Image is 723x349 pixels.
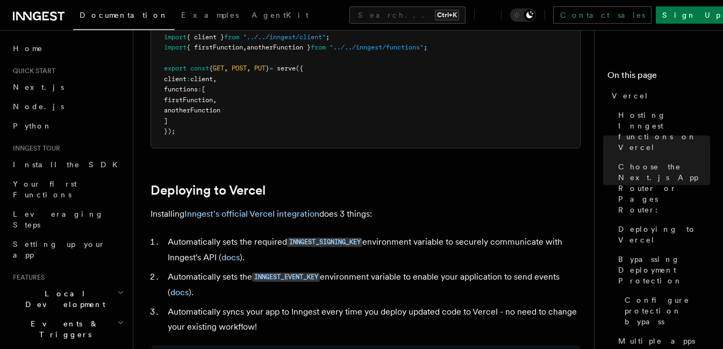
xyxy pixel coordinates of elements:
[175,3,245,29] a: Examples
[213,96,217,104] span: ,
[614,105,710,157] a: Hosting Inngest functions on Vercel
[330,44,424,51] span: "../../inngest/functions"
[247,44,311,51] span: anotherFunction }
[9,97,126,116] a: Node.js
[164,106,220,114] span: anotherFunction
[607,69,710,86] h4: On this page
[151,206,581,222] p: Installing does 3 things:
[614,219,710,250] a: Deploying to Vercel
[247,65,250,72] span: ,
[266,65,269,72] span: }
[13,122,52,130] span: Python
[213,65,224,72] span: GET
[13,180,77,199] span: Your first Functions
[9,39,126,58] a: Home
[181,11,239,19] span: Examples
[13,43,43,54] span: Home
[243,44,247,51] span: ,
[164,234,581,265] li: Automatically sets the required environment variable to securely communicate with Inngest's API ( ).
[618,161,710,215] span: Choose the Next.js App Router or Pages Router:
[164,304,581,334] li: Automatically syncs your app to Inngest every time you deploy updated code to Vercel - no need to...
[224,65,228,72] span: ,
[510,9,536,22] button: Toggle dark mode
[9,318,117,340] span: Events & Triggers
[9,77,126,97] a: Next.js
[614,157,710,219] a: Choose the Next.js App Router or Pages Router:
[424,44,427,51] span: ;
[9,204,126,234] a: Leveraging Steps
[9,284,126,314] button: Local Development
[607,86,710,105] a: Vercel
[224,33,239,41] span: from
[73,3,175,30] a: Documentation
[221,252,240,262] a: docs
[618,224,710,245] span: Deploying to Vercel
[277,65,296,72] span: serve
[620,290,710,331] a: Configure protection bypass
[269,65,273,72] span: =
[13,160,124,169] span: Install the SDK
[164,44,187,51] span: import
[252,272,320,282] a: INNGEST_EVENT_KEY
[9,67,55,75] span: Quick start
[9,174,126,204] a: Your first Functions
[190,75,213,83] span: client
[184,209,319,219] a: Inngest's official Vercel integration
[553,6,652,24] a: Contact sales
[187,33,224,41] span: { client }
[349,6,466,24] button: Search...Ctrl+K
[213,75,217,83] span: ,
[209,65,213,72] span: {
[287,237,362,247] a: INNGEST_SIGNING_KEY
[9,288,117,310] span: Local Development
[252,11,309,19] span: AgentKit
[13,210,104,229] span: Leveraging Steps
[254,65,266,72] span: PUT
[13,83,64,91] span: Next.js
[164,86,198,93] span: functions
[614,250,710,290] a: Bypassing Deployment Protection
[625,295,710,327] span: Configure protection bypass
[190,65,209,72] span: const
[296,65,303,72] span: ({
[435,10,459,20] kbd: Ctrl+K
[252,273,320,282] code: INNGEST_EVENT_KEY
[13,102,64,111] span: Node.js
[243,33,326,41] span: "../../inngest/client"
[9,144,60,153] span: Inngest tour
[9,314,126,344] button: Events & Triggers
[9,116,126,136] a: Python
[164,96,213,104] span: firstFunction
[80,11,168,19] span: Documentation
[232,65,247,72] span: POST
[202,86,205,93] span: [
[9,155,126,174] a: Install the SDK
[164,65,187,72] span: export
[187,75,190,83] span: :
[618,254,710,286] span: Bypassing Deployment Protection
[13,240,105,259] span: Setting up your app
[287,238,362,247] code: INNGEST_SIGNING_KEY
[170,287,189,297] a: docs
[164,75,187,83] span: client
[326,33,330,41] span: ;
[245,3,315,29] a: AgentKit
[612,90,649,101] span: Vercel
[164,127,175,135] span: });
[9,234,126,265] a: Setting up your app
[9,273,45,282] span: Features
[151,183,266,198] a: Deploying to Vercel
[164,117,168,125] span: ]
[187,44,243,51] span: { firstFunction
[311,44,326,51] span: from
[164,269,581,300] li: Automatically sets the environment variable to enable your application to send events ( ).
[618,110,710,153] span: Hosting Inngest functions on Vercel
[198,86,202,93] span: :
[164,33,187,41] span: import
